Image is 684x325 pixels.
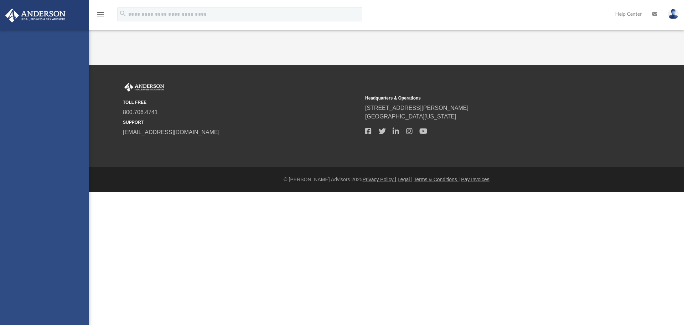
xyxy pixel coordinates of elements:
a: menu [96,14,105,19]
i: menu [96,10,105,19]
div: © [PERSON_NAME] Advisors 2025 [89,176,684,183]
small: Headquarters & Operations [365,95,602,101]
a: Privacy Policy | [363,177,397,182]
img: Anderson Advisors Platinum Portal [3,9,68,22]
img: Anderson Advisors Platinum Portal [123,83,166,92]
a: Pay Invoices [461,177,489,182]
a: [STREET_ADDRESS][PERSON_NAME] [365,105,468,111]
a: [GEOGRAPHIC_DATA][US_STATE] [365,113,456,120]
a: Legal | [398,177,413,182]
small: SUPPORT [123,119,360,126]
small: TOLL FREE [123,99,360,106]
a: [EMAIL_ADDRESS][DOMAIN_NAME] [123,129,219,135]
a: Terms & Conditions | [414,177,460,182]
i: search [119,10,127,17]
a: 800.706.4741 [123,109,158,115]
img: User Pic [668,9,679,19]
